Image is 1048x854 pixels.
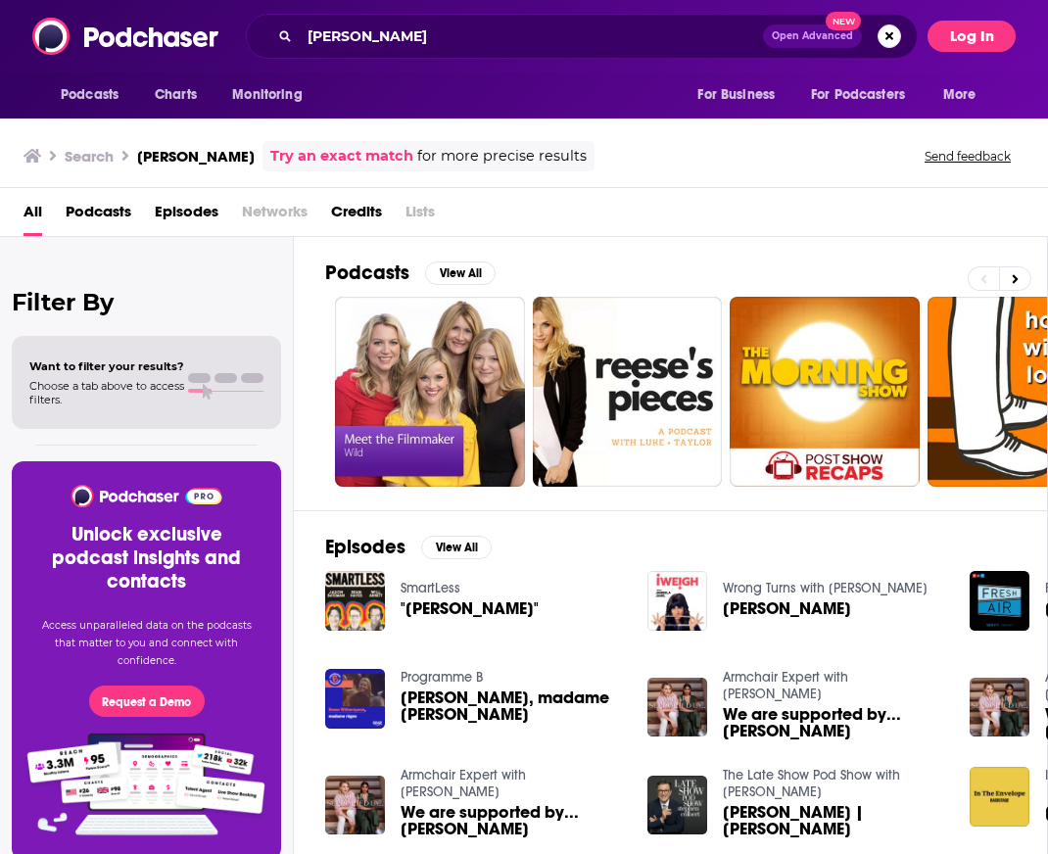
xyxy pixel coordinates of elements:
[763,24,862,48] button: Open AdvancedNew
[647,776,707,835] img: Oprah Winfrey | Reese Witherspoon
[647,678,707,737] img: We are supported by... Reese Witherspoon
[697,81,775,109] span: For Business
[401,669,483,686] a: Programme B
[155,196,218,236] a: Episodes
[401,804,624,837] a: We are supported by... Reese Witherspoon
[325,571,385,631] img: "Reese Witherspoon"
[798,76,933,114] button: open menu
[218,76,327,114] button: open menu
[405,196,435,236] span: Lists
[929,76,1001,114] button: open menu
[401,689,624,723] span: [PERSON_NAME], madame [PERSON_NAME]
[325,261,409,285] h2: Podcasts
[970,767,1029,827] img: Reese Witherspoon
[826,12,861,30] span: New
[32,18,220,55] img: Podchaser - Follow, Share and Rate Podcasts
[70,485,223,507] img: Podchaser - Follow, Share and Rate Podcasts
[421,536,492,559] button: View All
[970,678,1029,737] img: We are supported by... Reese Witherspoon
[232,81,302,109] span: Monitoring
[401,767,526,800] a: Armchair Expert with Dax Shepard
[970,571,1029,631] img: Reese Witherspoon
[137,147,255,166] h3: [PERSON_NAME]
[325,535,405,559] h2: Episodes
[325,261,496,285] a: PodcastsView All
[35,617,258,670] p: Access unparalleled data on the podcasts that matter to you and connect with confidence.
[401,600,539,617] a: "Reese Witherspoon"
[29,379,184,406] span: Choose a tab above to access filters.
[425,261,496,285] button: View All
[325,669,385,729] img: Reese Witherspoon, madame règne
[155,81,197,109] span: Charts
[401,804,624,837] span: We are supported by... [PERSON_NAME]
[723,669,848,702] a: Armchair Expert with Dax Shepard
[246,14,918,59] div: Search podcasts, credits, & more...
[242,196,308,236] span: Networks
[401,689,624,723] a: Reese Witherspoon, madame règne
[300,21,763,52] input: Search podcasts, credits, & more...
[89,686,205,717] button: Request a Demo
[811,81,905,109] span: For Podcasters
[684,76,799,114] button: open menu
[723,580,928,596] a: Wrong Turns with Jameela Jamil
[723,600,851,617] span: [PERSON_NAME]
[270,145,413,167] a: Try an exact match
[66,196,131,236] a: Podcasts
[723,804,946,837] span: [PERSON_NAME] | [PERSON_NAME]
[928,21,1016,52] button: Log In
[24,196,42,236] a: All
[723,600,851,617] a: Reese Witherspoon
[401,580,460,596] a: SmartLess
[417,145,587,167] span: for more precise results
[723,804,946,837] a: Oprah Winfrey | Reese Witherspoon
[65,147,114,166] h3: Search
[21,733,272,836] img: Pro Features
[919,148,1017,165] button: Send feedback
[142,76,209,114] a: Charts
[29,359,184,373] span: Want to filter your results?
[723,706,946,739] span: We are supported by... [PERSON_NAME]
[61,81,119,109] span: Podcasts
[401,600,539,617] span: "[PERSON_NAME]"
[325,776,385,835] img: We are supported by... Reese Witherspoon
[772,31,853,41] span: Open Advanced
[35,523,258,593] h3: Unlock exclusive podcast insights and contacts
[325,535,492,559] a: EpisodesView All
[723,767,900,800] a: The Late Show Pod Show with Stephen Colbert
[12,288,281,316] h2: Filter By
[331,196,382,236] a: Credits
[723,706,946,739] a: We are supported by... Reese Witherspoon
[943,81,977,109] span: More
[47,76,144,114] button: open menu
[647,571,707,631] img: Reese Witherspoon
